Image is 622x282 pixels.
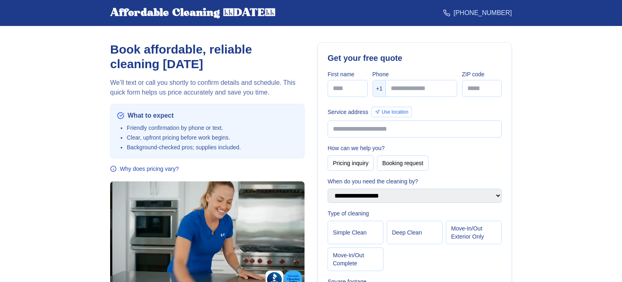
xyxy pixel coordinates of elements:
[110,42,305,71] h1: Book affordable, reliable cleaning [DATE]
[328,144,502,152] label: How can we help you?
[328,52,502,64] h2: Get your free quote
[371,107,412,117] button: Use location
[328,248,383,271] button: Move‑In/Out Complete
[377,155,428,171] button: Booking request
[446,221,502,244] button: Move‑In/Out Exterior Only
[328,209,502,217] label: Type of cleaning
[128,111,174,121] span: What to expect
[110,6,275,19] div: Affordable Cleaning [DATE]
[373,70,457,78] label: Phone
[127,143,298,151] li: Background‑checked pros; supplies included.
[110,78,305,97] p: We’ll text or call you shortly to confirm details and schedule. This quick form helps us price ac...
[127,133,298,142] li: Clear, upfront pricing before work begins.
[328,108,368,116] label: Service address
[462,70,502,78] label: ZIP code
[387,221,443,244] button: Deep Clean
[328,70,368,78] label: First name
[373,80,386,97] div: +1
[328,155,374,171] button: Pricing inquiry
[328,221,383,244] button: Simple Clean
[110,165,179,173] button: Why does pricing vary?
[328,177,502,185] label: When do you need the cleaning by?
[443,8,512,18] a: [PHONE_NUMBER]
[127,124,298,132] li: Friendly confirmation by phone or text.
